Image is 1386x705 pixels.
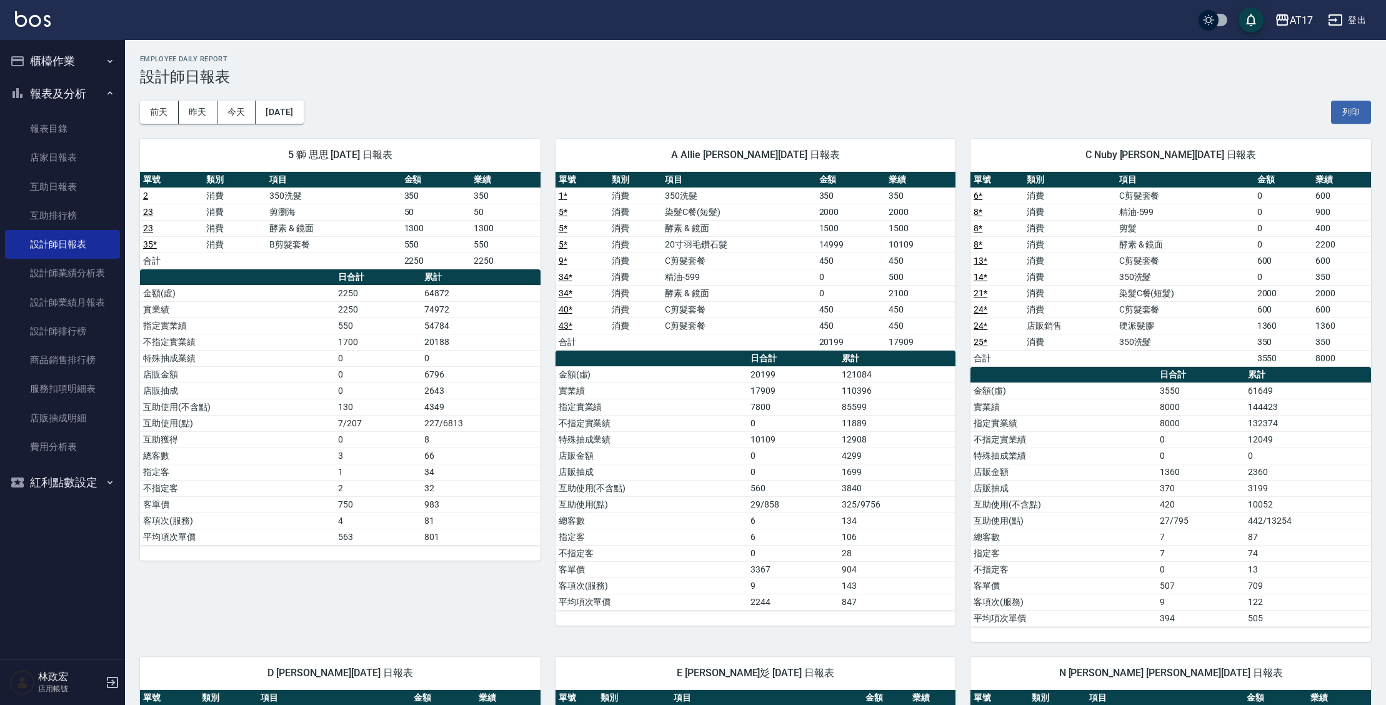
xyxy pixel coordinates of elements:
td: 實業績 [556,382,748,399]
td: 450 [816,252,886,269]
td: 450 [885,317,955,334]
td: 2000 [1312,285,1371,301]
td: 8000 [1157,415,1245,431]
td: 1500 [816,220,886,236]
td: 不指定實業績 [556,415,748,431]
a: 設計師排行榜 [5,317,120,346]
td: 硬派髮膠 [1116,317,1254,334]
td: 750 [335,496,421,512]
td: 11889 [839,415,955,431]
td: 10109 [885,236,955,252]
button: 登出 [1323,9,1371,32]
td: 特殊抽成業績 [970,447,1157,464]
td: 店販銷售 [1024,317,1115,334]
td: 600 [1254,301,1313,317]
table: a dense table [556,351,956,611]
td: 2100 [885,285,955,301]
td: 34 [421,464,540,480]
td: 消費 [1024,334,1115,350]
td: C剪髮套餐 [662,301,815,317]
td: 店販抽成 [140,382,335,399]
td: 121084 [839,366,955,382]
td: 17909 [885,334,955,350]
td: 0 [335,431,421,447]
td: 550 [335,317,421,334]
td: 350 [885,187,955,204]
td: 7 [1157,529,1245,545]
th: 累計 [1245,367,1371,383]
td: 2250 [401,252,471,269]
span: 5 獅 思思 [DATE] 日報表 [155,149,526,161]
th: 金額 [816,172,886,188]
a: 店販抽成明細 [5,404,120,432]
td: 350洗髮 [662,187,815,204]
td: 900 [1312,204,1371,220]
td: 合計 [140,252,203,269]
th: 單號 [556,172,609,188]
td: 66 [421,447,540,464]
td: 847 [839,594,955,610]
td: 450 [885,301,955,317]
td: 客單價 [970,577,1157,594]
td: 0 [747,415,839,431]
button: 報表及分析 [5,77,120,110]
td: 3199 [1245,480,1371,496]
a: 店家日報表 [5,143,120,172]
td: 互助使用(不含點) [970,496,1157,512]
td: 特殊抽成業績 [556,431,748,447]
td: 87 [1245,529,1371,545]
td: 消費 [1024,236,1115,252]
td: 總客數 [556,512,748,529]
td: 1300 [401,220,471,236]
table: a dense table [970,367,1371,627]
th: 單號 [140,172,203,188]
td: 0 [1254,220,1313,236]
td: 消費 [609,204,662,220]
a: 23 [143,223,153,233]
td: 消費 [609,285,662,301]
td: 消費 [1024,269,1115,285]
td: 酵素 & 鏡面 [662,285,815,301]
td: 110396 [839,382,955,399]
td: 10052 [1245,496,1371,512]
th: 項目 [266,172,401,188]
td: 店販金額 [556,447,748,464]
td: 85599 [839,399,955,415]
td: 店販抽成 [556,464,748,480]
td: 442/13254 [1245,512,1371,529]
td: 500 [885,269,955,285]
td: 81 [421,512,540,529]
td: C剪髮套餐 [1116,301,1254,317]
td: 0 [335,350,421,366]
th: 業績 [471,172,541,188]
td: 550 [471,236,541,252]
th: 累計 [839,351,955,367]
td: 6796 [421,366,540,382]
td: 互助獲得 [140,431,335,447]
p: 店用帳號 [38,683,102,694]
td: 互助使用(點) [140,415,335,431]
td: 0 [747,464,839,480]
td: 17909 [747,382,839,399]
td: 酵素 & 鏡面 [1116,236,1254,252]
td: 7/207 [335,415,421,431]
a: 費用分析表 [5,432,120,461]
td: 29/858 [747,496,839,512]
th: 業績 [1312,172,1371,188]
td: 消費 [609,301,662,317]
table: a dense table [140,172,541,269]
td: 350 [401,187,471,204]
td: 20199 [747,366,839,382]
td: 2244 [747,594,839,610]
td: 1360 [1254,317,1313,334]
img: Logo [15,11,51,27]
td: 4349 [421,399,540,415]
button: 櫃檯作業 [5,45,120,77]
td: 1699 [839,464,955,480]
button: AT17 [1270,7,1318,33]
td: 1300 [471,220,541,236]
td: 20188 [421,334,540,350]
td: 消費 [1024,220,1115,236]
td: 2360 [1245,464,1371,480]
a: 設計師業績月報表 [5,288,120,317]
